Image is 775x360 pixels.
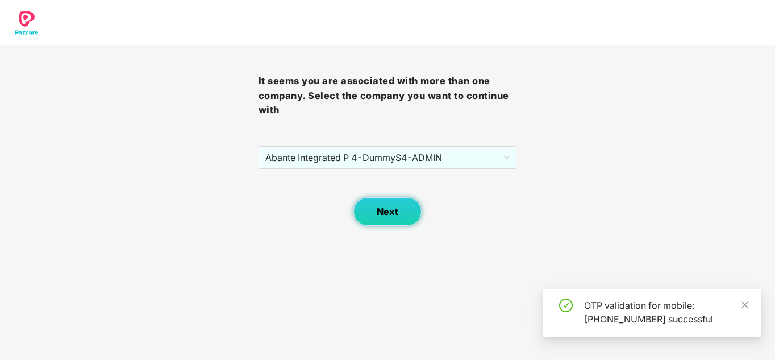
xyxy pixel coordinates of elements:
h3: It seems you are associated with more than one company. Select the company you want to continue with [259,74,517,118]
div: OTP validation for mobile: [PHONE_NUMBER] successful [584,299,748,326]
span: close [741,301,749,309]
button: Next [353,197,422,226]
span: check-circle [559,299,573,312]
span: Next [377,206,398,217]
span: Abante Integrated P 4 - DummyS4 - ADMIN [265,147,510,168]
